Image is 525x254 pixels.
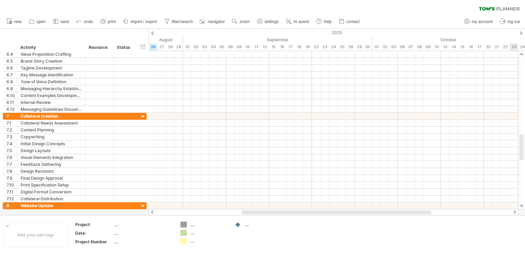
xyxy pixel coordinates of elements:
[472,19,493,24] span: my account
[7,65,17,71] div: 6.6
[21,65,82,71] div: Tagline Development
[312,43,321,51] div: Monday, 22 September 2025
[21,182,82,188] div: Print Specification Setup
[415,43,424,51] div: Wednesday, 8 October 2025
[36,19,46,24] span: open
[21,202,82,209] div: Website Update
[217,43,226,51] div: Friday, 5 September 2025
[286,43,295,51] div: Wednesday, 17 September 2025
[21,113,82,119] div: Collateral Creation
[166,43,175,51] div: Thursday, 28 August 2025
[21,127,82,133] div: Content Planning
[21,154,82,161] div: Visual Elements Integration
[183,43,192,51] div: Monday, 1 September 2025
[5,17,24,26] a: new
[7,189,17,195] div: 7.11
[245,222,282,227] div: ....
[7,147,17,154] div: 7.5
[7,202,17,209] div: 8
[209,43,217,51] div: Thursday, 4 September 2025
[21,134,82,140] div: Copywriting
[183,36,372,43] div: September 2025
[114,222,172,227] div: ....
[21,140,82,147] div: Initial Design Concepts
[7,113,17,119] div: 7
[7,154,17,161] div: 7.6
[75,222,113,227] div: Project:
[329,43,338,51] div: Wednesday, 24 September 2025
[7,92,17,99] div: 6.10
[346,43,355,51] div: Friday, 26 September 2025
[7,182,17,188] div: 7.10
[239,19,249,24] span: zoom
[21,106,82,113] div: Messaging Guidelines Documentation
[501,43,510,51] div: Wednesday, 22 October 2025
[7,78,17,85] div: 6.8
[475,43,484,51] div: Friday, 17 October 2025
[192,43,200,51] div: Tuesday, 2 September 2025
[21,58,82,64] div: Brand Story Creation
[121,17,159,26] a: import / export
[7,161,17,168] div: 7.7
[265,19,279,24] span: settings
[27,17,48,26] a: open
[255,17,281,26] a: settings
[243,43,252,51] div: Wednesday, 10 September 2025
[75,230,113,236] div: Date:
[7,134,17,140] div: 7.3
[75,17,95,26] a: undo
[7,195,17,202] div: 7.12
[226,43,235,51] div: Monday, 8 September 2025
[337,17,362,26] a: contact
[131,19,157,24] span: import / export
[3,222,68,248] div: Add your own logo
[7,175,17,181] div: 7.9
[432,43,441,51] div: Friday, 10 October 2025
[7,127,17,133] div: 7.2
[295,43,303,51] div: Thursday, 18 September 2025
[21,161,82,168] div: Feedback Gathering
[338,43,346,51] div: Thursday, 25 September 2025
[7,106,17,113] div: 6.12
[492,43,501,51] div: Tuesday, 21 October 2025
[7,58,17,64] div: 6.5
[7,51,17,57] div: 6.4
[7,120,17,126] div: 7.1
[114,230,172,236] div: ....
[14,19,22,24] span: new
[157,43,166,51] div: Wednesday, 27 August 2025
[21,189,82,195] div: Digital Format Conversion
[175,43,183,51] div: Friday, 29 August 2025
[60,19,69,24] span: save
[108,19,116,24] span: print
[21,92,82,99] div: Content Examples Development
[498,17,522,26] a: log out
[449,43,458,51] div: Tuesday, 14 October 2025
[269,43,278,51] div: Monday, 15 September 2025
[355,43,364,51] div: Monday, 29 September 2025
[7,85,17,92] div: 6.9
[21,99,82,106] div: Internal Review
[346,19,360,24] span: contact
[381,43,389,51] div: Thursday, 2 October 2025
[293,19,309,24] span: AI assist
[321,43,329,51] div: Tuesday, 23 September 2025
[190,222,228,227] div: ....
[278,43,286,51] div: Tuesday, 16 September 2025
[21,120,82,126] div: Collateral Needs Assessment
[324,19,332,24] span: help
[458,43,467,51] div: Wednesday, 15 October 2025
[21,72,82,78] div: Key Message Identification
[7,99,17,106] div: 6.11
[172,19,193,24] span: filter/search
[389,43,398,51] div: Friday, 3 October 2025
[507,19,520,24] span: log out
[7,140,17,147] div: 7.4
[190,230,228,236] div: ....
[89,44,110,51] div: Resource
[149,43,157,51] div: Tuesday, 26 August 2025
[467,43,475,51] div: Thursday, 16 October 2025
[51,17,71,26] a: save
[99,17,118,26] a: print
[21,168,82,174] div: Design Revisions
